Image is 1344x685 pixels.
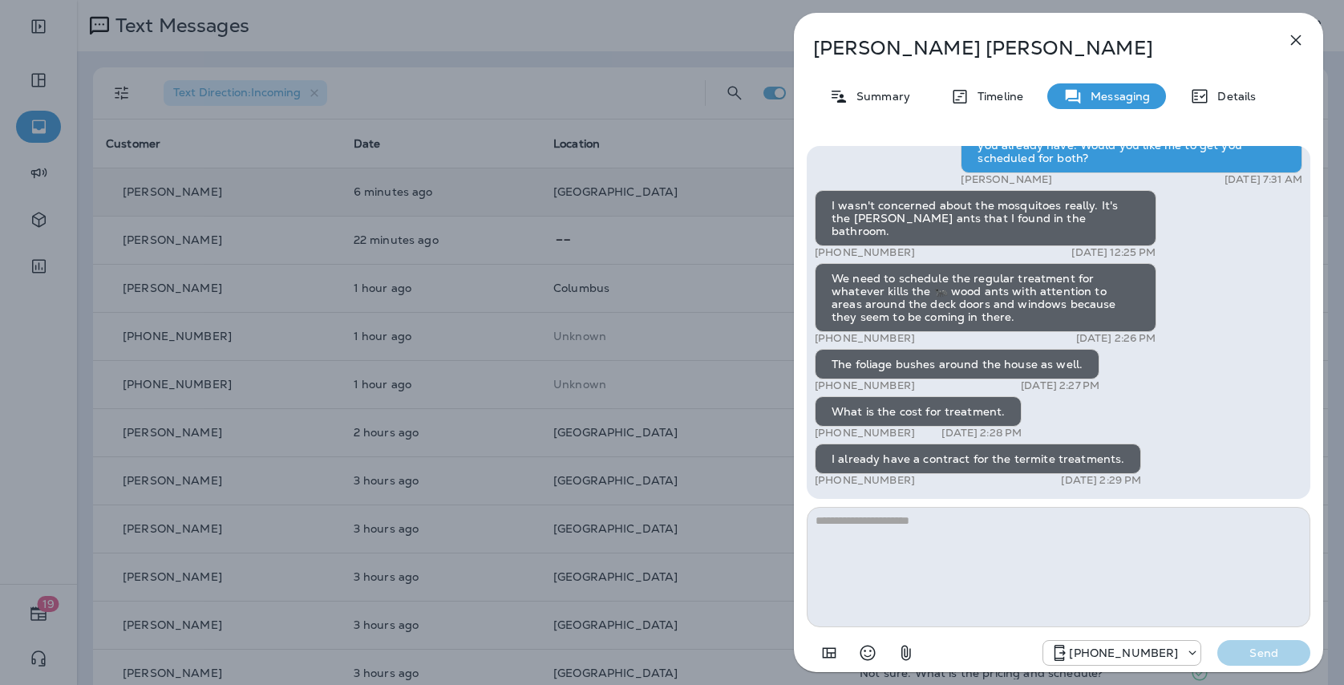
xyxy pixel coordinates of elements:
[1021,379,1099,392] p: [DATE] 2:27 PM
[1043,643,1200,663] div: +1 (817) 482-3792
[813,637,845,669] button: Add in a premade template
[848,90,910,103] p: Summary
[1076,332,1156,345] p: [DATE] 2:26 PM
[815,190,1156,246] div: I wasn't concerned about the mosquitoes really. It's the [PERSON_NAME] ants that I found in the b...
[1061,474,1141,487] p: [DATE] 2:29 PM
[1069,646,1178,659] p: [PHONE_NUMBER]
[815,263,1156,332] div: We need to schedule the regular treatment for whatever kills the 🐜 wood ants with attention to ar...
[1083,90,1150,103] p: Messaging
[941,427,1022,440] p: [DATE] 2:28 PM
[815,349,1099,379] div: The foliage bushes around the house as well.
[813,37,1251,59] p: [PERSON_NAME] [PERSON_NAME]
[815,332,915,345] p: [PHONE_NUMBER]
[815,396,1022,427] div: What is the cost for treatment.
[970,90,1023,103] p: Timeline
[1071,246,1156,259] p: [DATE] 12:25 PM
[815,444,1141,474] div: I already have a contract for the termite treatments.
[1209,90,1256,103] p: Details
[815,427,915,440] p: [PHONE_NUMBER]
[961,173,1052,186] p: [PERSON_NAME]
[852,637,884,669] button: Select an emoji
[815,246,915,259] p: [PHONE_NUMBER]
[815,379,915,392] p: [PHONE_NUMBER]
[1225,173,1302,186] p: [DATE] 7:31 AM
[815,474,915,487] p: [PHONE_NUMBER]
